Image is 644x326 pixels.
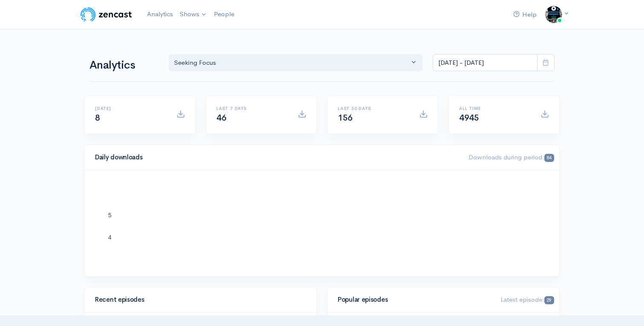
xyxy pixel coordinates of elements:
a: People [210,5,238,23]
h4: Popular episodes [338,296,490,303]
span: 4945 [459,113,479,123]
h4: Daily downloads [95,154,458,161]
a: Shows [176,5,210,24]
div: Seeking Focus [174,58,409,68]
text: 4 [108,234,112,241]
span: 29 [544,296,554,304]
text: 5 [108,212,112,219]
h6: [DATE] [95,106,166,111]
input: analytics date range selector [433,54,538,72]
h6: Last 7 days [216,106,287,111]
h1: Analytics [89,59,158,72]
h6: Last 30 days [338,106,409,111]
img: ZenCast Logo [79,6,133,23]
h4: Recent episodes [95,296,301,303]
a: Analytics [144,5,176,23]
span: 84 [544,154,554,162]
img: ... [545,6,562,23]
span: 46 [216,113,226,123]
span: 8 [95,113,100,123]
a: Help [510,6,540,24]
button: Seeking Focus [169,54,423,72]
span: Latest episode: [500,295,554,303]
span: Downloads during period: [469,153,554,161]
h6: All time [459,106,530,111]
span: 156 [338,113,353,123]
svg: A chart. [95,181,549,266]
